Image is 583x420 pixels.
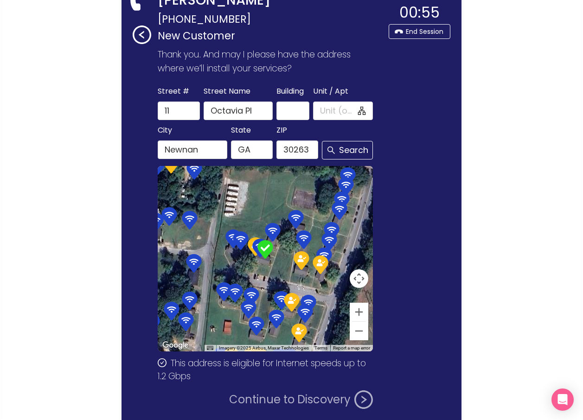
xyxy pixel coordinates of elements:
button: Continue to Discovery [229,390,373,409]
span: City [158,124,172,137]
div: 00:55 [389,1,450,24]
button: Search [322,141,373,159]
p: Thank you. And may I please have the address where we’ll install your services? [158,48,377,76]
p: New Customer [158,28,384,44]
button: Map camera controls [350,269,368,288]
span: check-circle [158,358,167,367]
img: Google [160,339,191,351]
button: End Session [389,24,450,39]
span: Street Name [204,85,250,98]
input: 11 [158,102,199,120]
a: Terms [314,345,327,350]
span: ZIP [276,124,287,137]
span: Unit / Apt [313,85,348,98]
button: Zoom out [350,322,368,340]
a: Open this area in Google Maps (opens a new window) [160,339,191,351]
span: State [231,124,251,137]
button: Zoom in [350,303,368,321]
a: Report a map error [333,345,370,350]
input: Newnan [158,140,227,159]
input: Unit (optional) [320,104,356,117]
button: Keyboard shortcuts [207,345,213,351]
span: Building [276,85,304,98]
input: GA [231,140,273,159]
span: This address is eligible for Internet speeds up to 1.2 Gbps [158,357,365,382]
span: [PHONE_NUMBER] [158,10,251,28]
div: Open Intercom Messenger [551,388,574,411]
span: Imagery ©2025 Airbus, Maxar Technologies [219,345,309,350]
span: Street # [158,85,189,98]
input: Octavia Pl [204,102,273,120]
input: 30263 [276,140,318,159]
span: apartment [358,107,366,115]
